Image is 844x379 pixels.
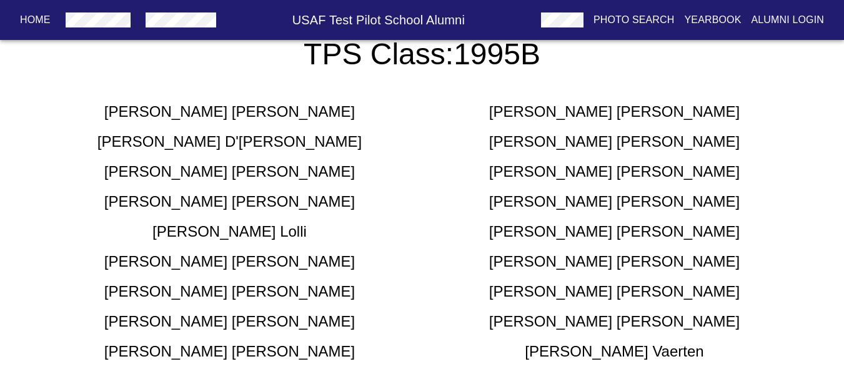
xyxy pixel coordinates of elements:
[104,312,355,332] h5: [PERSON_NAME] [PERSON_NAME]
[489,252,740,272] h5: [PERSON_NAME] [PERSON_NAME]
[489,132,740,152] h5: [PERSON_NAME] [PERSON_NAME]
[489,222,740,242] h5: [PERSON_NAME] [PERSON_NAME]
[684,12,741,27] p: Yearbook
[489,282,740,302] h5: [PERSON_NAME] [PERSON_NAME]
[152,222,307,242] h5: [PERSON_NAME] Lolli
[489,102,740,122] h5: [PERSON_NAME] [PERSON_NAME]
[20,12,51,27] p: Home
[37,37,807,72] h3: TPS Class: 1995B
[747,9,830,31] button: Alumni Login
[104,252,355,272] h5: [PERSON_NAME] [PERSON_NAME]
[679,9,746,31] button: Yearbook
[752,12,825,27] p: Alumni Login
[221,10,536,30] h6: USAF Test Pilot School Alumni
[593,12,675,27] p: Photo Search
[104,162,355,182] h5: [PERSON_NAME] [PERSON_NAME]
[104,342,355,362] h5: [PERSON_NAME] [PERSON_NAME]
[525,342,703,362] h5: [PERSON_NAME] Vaerten
[489,312,740,332] h5: [PERSON_NAME] [PERSON_NAME]
[104,192,355,212] h5: [PERSON_NAME] [PERSON_NAME]
[489,192,740,212] h5: [PERSON_NAME] [PERSON_NAME]
[588,9,680,31] button: Photo Search
[104,102,355,122] h5: [PERSON_NAME] [PERSON_NAME]
[489,162,740,182] h5: [PERSON_NAME] [PERSON_NAME]
[97,132,362,152] h5: [PERSON_NAME] D'[PERSON_NAME]
[104,282,355,302] h5: [PERSON_NAME] [PERSON_NAME]
[15,9,56,31] button: Home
